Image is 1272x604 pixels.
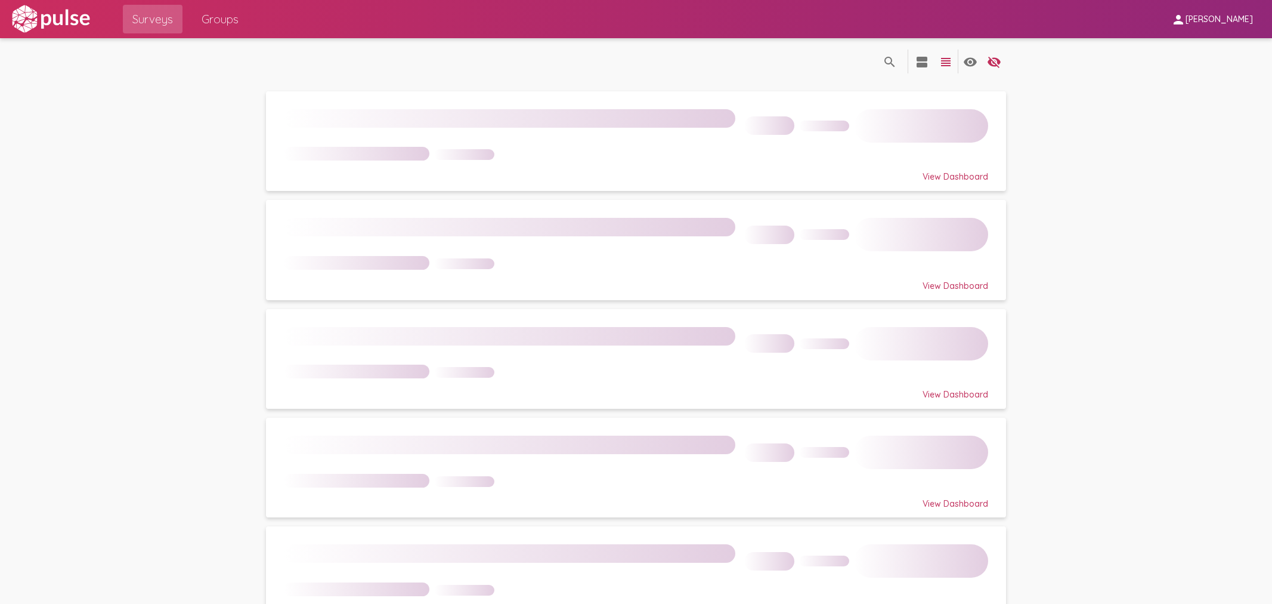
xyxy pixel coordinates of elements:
a: View Dashboard [266,91,1005,191]
mat-icon: language [883,55,897,69]
button: language [982,50,1006,73]
span: Groups [202,8,239,30]
mat-icon: person [1171,13,1186,27]
a: Groups [192,5,248,33]
img: white-logo.svg [10,4,92,34]
div: View Dashboard [284,161,988,182]
mat-icon: language [987,55,1001,69]
button: language [934,50,958,73]
span: Surveys [132,8,173,30]
a: View Dashboard [266,309,1005,409]
mat-icon: language [963,55,977,69]
a: Surveys [123,5,182,33]
button: language [878,50,902,73]
a: View Dashboard [266,200,1005,300]
div: View Dashboard [284,378,988,400]
mat-icon: language [939,55,953,69]
button: [PERSON_NAME] [1162,8,1262,30]
div: View Dashboard [284,488,988,509]
span: [PERSON_NAME] [1186,14,1253,25]
button: language [910,50,934,73]
mat-icon: language [915,55,929,69]
a: View Dashboard [266,418,1005,517]
div: View Dashboard [284,270,988,291]
button: language [958,50,982,73]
